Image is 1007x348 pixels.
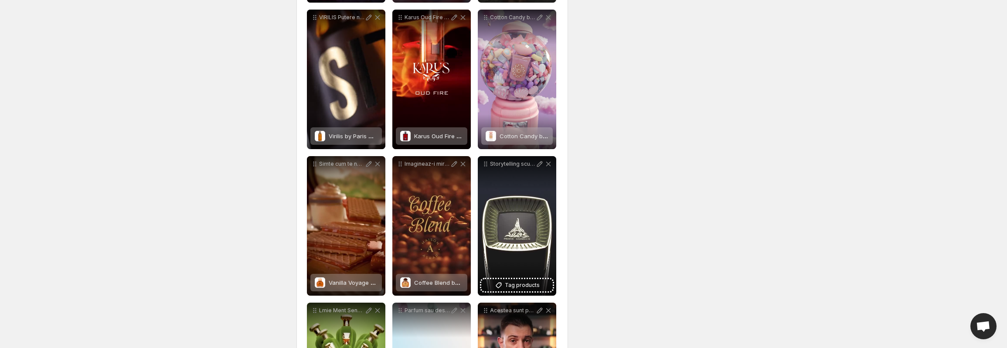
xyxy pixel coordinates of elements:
div: VIRILIS Putere ntr-o sticl De la Paris Corner vine un parfum care cere atenie O prezen care domin... [307,10,385,149]
span: Virilis by Paris Corner - parfum arabesc barbati - EDP 100 ml [329,133,495,140]
div: Simte cum te nvluie aroma de Unt Caramel i Vanilie Un parfum care transform fiecare zi ntr-un fes... [307,156,385,296]
p: Parfum sau desert Amndou Note dulci de praline vanilie i migdale care i las pielea s miroas ca un... [405,307,450,314]
span: Coffee Blend by Maison Asrar - parfum arabesc dama - EDP 100 ml [414,279,599,286]
span: Cotton Candy by Gulf Orchid - parfum arabesc dama - EDP 60 ml [500,133,680,140]
p: Imagineaz-i mirosul de cafea proaspt spum de lapte i migdale dulci Coffee Blend parfumul care i t... [405,160,450,167]
p: Storytelling scurt Un strop de Rom un val de Fructul Pasiunii un aer de Mister Mysterium este par... [490,160,535,167]
img: Cotton Candy by Gulf Orchid - parfum arabesc dama - EDP 60 ml [486,131,496,141]
span: Karus Oud Fire by Khadlaj - parfum arabesc unisex - EDP 100 ml [414,133,591,140]
span: Vanilla Voyage by Maison Asrar - parfum arabesc dama - EDP 100 ml [329,279,518,286]
p: Simte cum te nvluie aroma de Unt Caramel i Vanilie Un parfum care transform fiecare zi ntr-un fes... [319,160,364,167]
img: Karus Oud Fire by Khadlaj - parfum arabesc unisex - EDP 100 ml [400,131,411,141]
div: Open chat [970,313,997,339]
button: Tag products [481,279,553,291]
div: Cotton Candy by Gulf Orchid Parfumul dulce i delicat care aduce n prim-plan bucuria copilriei nvl... [478,10,556,149]
p: VIRILIS Putere ntr-o sticl De la Paris Corner vine un parfum care cere atenie O prezen care domin... [319,14,364,21]
p: Acestea sunt parfumurile Sweet Heaven si Sweet Heaven Extreme De asemenea poti folosi codul PANDI... [490,307,535,314]
p: Cotton Candy by Gulf Orchid Parfumul dulce i delicat care aduce n prim-plan bucuria copilriei nvl... [490,14,535,21]
p: Lmie Ment Senzualitate Un parfum rcoritor ca un Prosecco incitant care i trezete simurile i i com... [319,307,364,314]
img: Vanilla Voyage by Maison Asrar - parfum arabesc dama - EDP 100 ml [315,277,325,288]
div: Karus Oud Fire de la Khadlaj este un parfum arabesc unisex un elixir al aventurii creat pentru su... [392,10,471,149]
span: Tag products [505,281,540,290]
div: Storytelling scurt Un strop de Rom un val de Fructul Pasiunii un aer de Mister Mysterium este par... [478,156,556,296]
div: Imagineaz-i mirosul de cafea proaspt spum de lapte i migdale dulci Coffee Blend parfumul care i t... [392,156,471,296]
img: Virilis by Paris Corner - parfum arabesc barbati - EDP 100 ml [315,131,325,141]
p: Karus Oud Fire de la Khadlaj este un parfum arabesc unisex un elixir al aventurii creat pentru su... [405,14,450,21]
img: Coffee Blend by Maison Asrar - parfum arabesc dama - EDP 100 ml [400,277,411,288]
